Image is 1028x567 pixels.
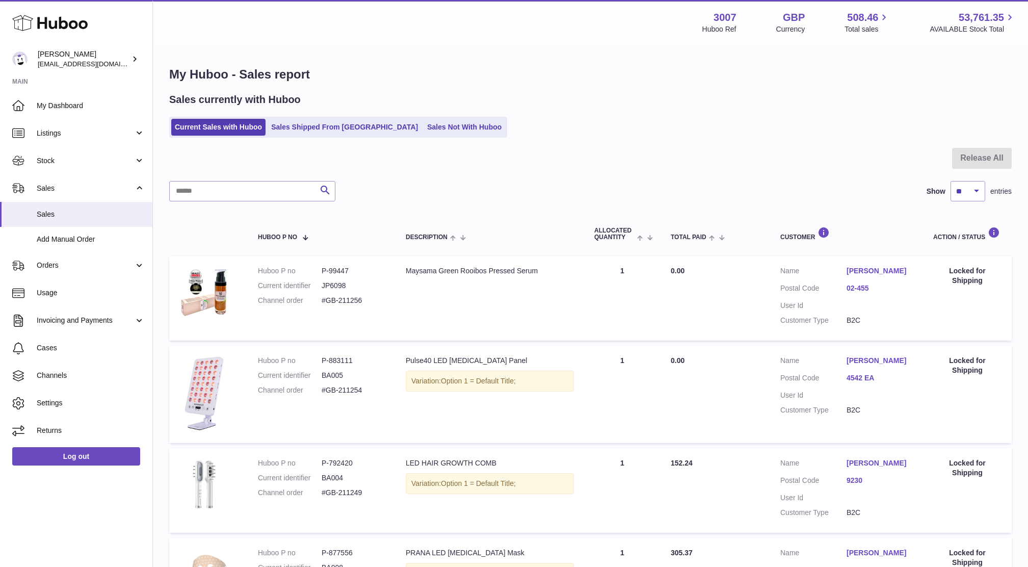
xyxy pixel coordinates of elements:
[406,266,574,276] div: Maysama Green Rooibos Pressed Serum
[179,356,230,431] img: 30071705049774.JPG
[37,316,134,325] span: Invoicing and Payments
[12,447,140,466] a: Log out
[37,426,145,435] span: Returns
[322,266,385,276] dd: P-99447
[783,11,805,24] strong: GBP
[780,227,913,241] div: Customer
[671,549,693,557] span: 305.37
[258,385,322,395] dt: Channel order
[424,119,505,136] a: Sales Not With Huboo
[12,51,28,67] img: bevmay@maysama.com
[584,256,661,341] td: 1
[780,493,847,503] dt: User Id
[37,184,134,193] span: Sales
[406,356,574,366] div: Pulse40 LED [MEDICAL_DATA] Panel
[930,11,1016,34] a: 53,761.35 AVAILABLE Stock Total
[406,458,574,468] div: LED HAIR GROWTH COMB
[322,371,385,380] dd: BA005
[780,508,847,518] dt: Customer Type
[780,301,847,311] dt: User Id
[38,49,129,69] div: [PERSON_NAME]
[847,508,913,518] dd: B2C
[933,458,1001,478] div: Locked for Shipping
[933,227,1001,241] div: Action / Status
[37,101,145,111] span: My Dashboard
[169,93,301,107] h2: Sales currently with Huboo
[780,391,847,400] dt: User Id
[406,234,447,241] span: Description
[959,11,1004,24] span: 53,761.35
[933,356,1001,375] div: Locked for Shipping
[322,488,385,498] dd: #GB-211249
[714,11,736,24] strong: 3007
[594,227,635,241] span: ALLOCATED Quantity
[847,458,913,468] a: [PERSON_NAME]
[179,266,230,317] img: 30071627552388.png
[322,385,385,395] dd: #GB-211254
[847,476,913,485] a: 9230
[258,266,322,276] dt: Huboo P no
[441,377,516,385] span: Option 1 = Default Title;
[990,187,1012,196] span: entries
[847,11,878,24] span: 508.46
[441,479,516,487] span: Option 1 = Default Title;
[37,235,145,244] span: Add Manual Order
[406,371,574,392] div: Variation:
[847,373,913,383] a: 4542 EA
[780,283,847,296] dt: Postal Code
[847,548,913,558] a: [PERSON_NAME]
[930,24,1016,34] span: AVAILABLE Stock Total
[258,281,322,291] dt: Current identifier
[258,296,322,305] dt: Channel order
[702,24,736,34] div: Huboo Ref
[322,458,385,468] dd: P-792420
[780,266,847,278] dt: Name
[780,548,847,560] dt: Name
[933,266,1001,286] div: Locked for Shipping
[258,371,322,380] dt: Current identifier
[780,476,847,488] dt: Postal Code
[671,234,706,241] span: Total paid
[927,187,945,196] label: Show
[37,343,145,353] span: Cases
[37,398,145,408] span: Settings
[37,371,145,380] span: Channels
[671,267,684,275] span: 0.00
[258,488,322,498] dt: Channel order
[406,473,574,494] div: Variation:
[780,405,847,415] dt: Customer Type
[780,356,847,368] dt: Name
[847,283,913,293] a: 02-455
[780,458,847,471] dt: Name
[847,356,913,366] a: [PERSON_NAME]
[847,266,913,276] a: [PERSON_NAME]
[38,60,150,68] span: [EMAIL_ADDRESS][DOMAIN_NAME]
[847,405,913,415] dd: B2C
[776,24,805,34] div: Currency
[37,156,134,166] span: Stock
[171,119,266,136] a: Current Sales with Huboo
[584,448,661,533] td: 1
[258,458,322,468] dt: Huboo P no
[179,458,230,509] img: 30071687430506.png
[780,373,847,385] dt: Postal Code
[37,261,134,270] span: Orders
[258,473,322,483] dt: Current identifier
[406,548,574,558] div: PRANA LED [MEDICAL_DATA] Mask
[322,548,385,558] dd: P-877556
[322,281,385,291] dd: JP6098
[845,11,890,34] a: 508.46 Total sales
[268,119,421,136] a: Sales Shipped From [GEOGRAPHIC_DATA]
[671,459,693,467] span: 152.24
[671,356,684,365] span: 0.00
[258,548,322,558] dt: Huboo P no
[847,316,913,325] dd: B2C
[584,346,661,444] td: 1
[37,210,145,219] span: Sales
[258,234,297,241] span: Huboo P no
[37,128,134,138] span: Listings
[845,24,890,34] span: Total sales
[322,356,385,366] dd: P-883111
[322,473,385,483] dd: BA004
[322,296,385,305] dd: #GB-211256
